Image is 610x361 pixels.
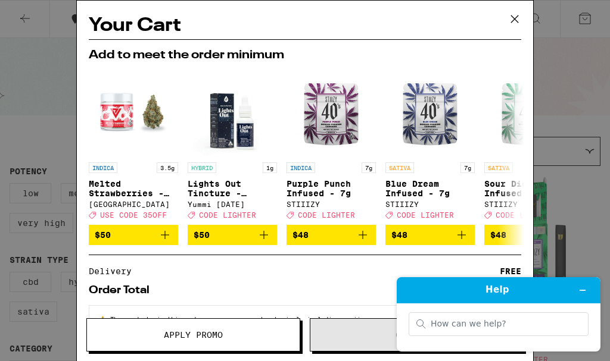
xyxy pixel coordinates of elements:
a: Open page for Sour Diesel Infused - 7g from STIIIZY [484,67,574,225]
div: Delivery [89,267,140,275]
button: Checkout [310,318,524,351]
button: Apply Promo [86,318,300,351]
div: STIIIZY [287,200,376,208]
span: USE CODE 35OFF [100,211,167,219]
span: The products in this order can expose you to chemicals including marijuana or cannabis smoke, whi... [99,315,507,337]
button: Add to bag [385,225,475,245]
p: 7g [362,162,376,173]
button: Add to bag [287,225,376,245]
span: CODE LIGHTER [397,211,454,219]
button: Add to bag [484,225,574,245]
button: Add to bag [89,225,178,245]
h2: Your Cart [89,12,521,39]
span: CODE LIGHTER [199,211,256,219]
img: Yummi Karma - Lights Out Tincture - 1000mg [188,67,277,156]
span: $48 [490,230,506,240]
p: Lights Out Tincture - 1000mg [188,179,277,198]
p: Purple Punch Infused - 7g [287,179,376,198]
div: [GEOGRAPHIC_DATA] [89,200,178,208]
span: CODE LIGHTER [298,211,355,219]
h2: Add to meet the order minimum [89,49,521,61]
img: STIIIZY - Sour Diesel Infused - 7g [484,67,574,156]
p: SATIVA [484,162,513,173]
iframe: Find more information here [387,268,610,361]
a: Open page for Melted Strawberries - 3.5g from Ember Valley [89,67,178,225]
span: Help [26,8,51,19]
span: $50 [95,230,111,240]
a: Open page for Blue Dream Infused - 7g from STIIIZY [385,67,475,225]
img: STIIIZY - Purple Punch Infused - 7g [287,67,376,156]
span: $48 [292,230,309,240]
p: HYBRID [188,162,216,173]
img: Ember Valley - Melted Strawberries - 3.5g [89,67,178,156]
span: $48 [391,230,407,240]
span: ⚠️ [99,315,110,322]
p: SATIVA [385,162,414,173]
img: STIIIZY - Blue Dream Infused - 7g [385,67,475,156]
span: $50 [194,230,210,240]
p: 3.5g [157,162,178,173]
div: Yummi [DATE] [188,200,277,208]
p: 1g [263,162,277,173]
span: CODE LIGHTER [496,211,553,219]
p: Melted Strawberries - 3.5g [89,179,178,198]
p: Sour Diesel Infused - 7g [484,179,574,198]
p: Blue Dream Infused - 7g [385,179,475,198]
p: INDICA [287,162,315,173]
div: Order Total [89,285,158,296]
span: Apply Promo [164,331,223,339]
a: Open page for Lights Out Tincture - 1000mg from Yummi Karma [188,67,277,225]
p: 7g [460,162,475,173]
div: STIIIZY [484,200,574,208]
div: STIIIZY [385,200,475,208]
a: Open page for Purple Punch Infused - 7g from STIIIZY [287,67,376,225]
button: Add to bag [188,225,277,245]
